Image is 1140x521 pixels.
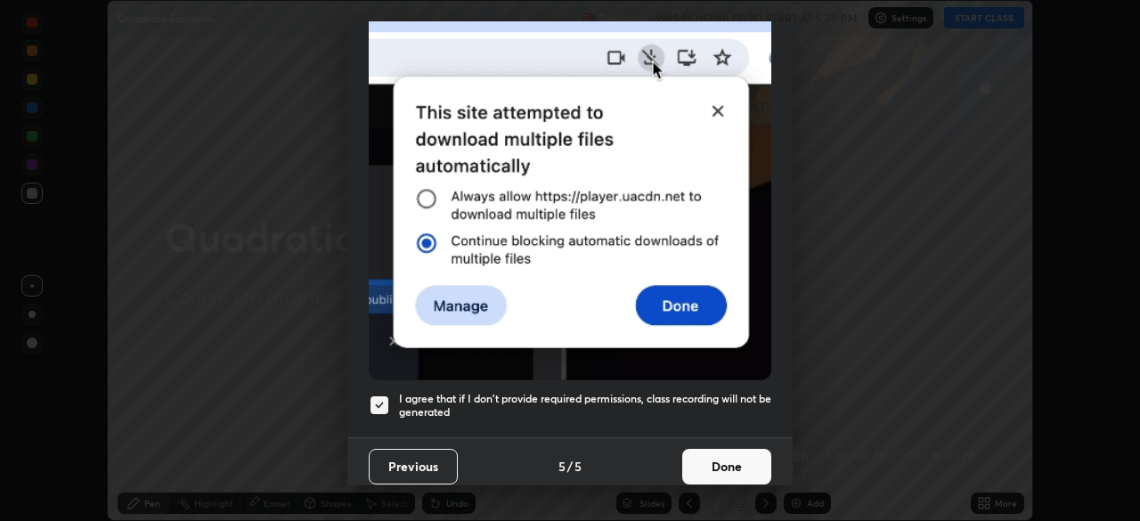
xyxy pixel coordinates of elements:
h5: I agree that if I don't provide required permissions, class recording will not be generated [399,392,771,419]
h4: 5 [574,457,582,476]
h4: 5 [558,457,566,476]
h4: / [567,457,573,476]
button: Previous [369,449,458,484]
button: Done [682,449,771,484]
